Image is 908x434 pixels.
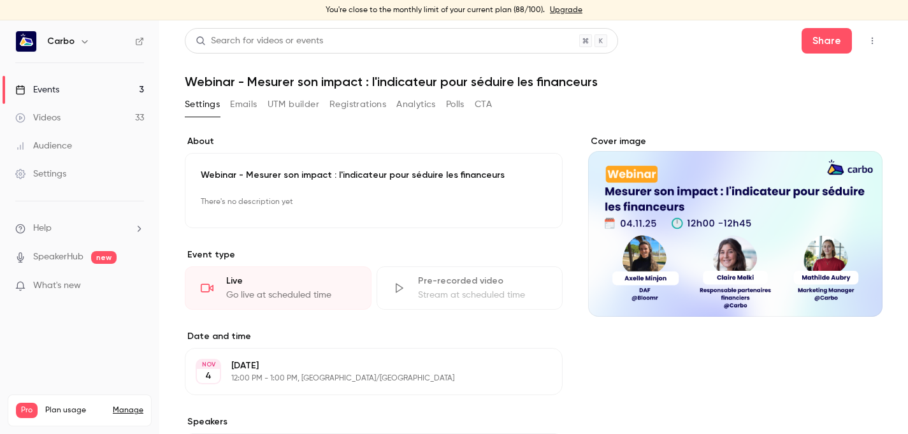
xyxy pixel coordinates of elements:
[33,279,81,293] span: What's new
[226,289,356,301] div: Go live at scheduled time
[205,370,212,382] p: 4
[185,330,563,343] label: Date and time
[588,135,883,317] section: Cover image
[197,360,220,369] div: NOV
[231,373,495,384] p: 12:00 PM - 1:00 PM, [GEOGRAPHIC_DATA]/[GEOGRAPHIC_DATA]
[396,94,436,115] button: Analytics
[230,94,257,115] button: Emails
[226,275,356,287] div: Live
[15,222,144,235] li: help-dropdown-opener
[185,416,563,428] label: Speakers
[802,28,852,54] button: Share
[185,135,563,148] label: About
[550,5,582,15] a: Upgrade
[16,31,36,52] img: Carbo
[16,403,38,418] span: Pro
[47,35,75,48] h6: Carbo
[15,140,72,152] div: Audience
[201,169,547,182] p: Webinar - Mesurer son impact : l'indicateur pour séduire les financeurs
[446,94,465,115] button: Polls
[15,112,61,124] div: Videos
[201,192,547,212] p: There's no description yet
[113,405,143,416] a: Manage
[185,94,220,115] button: Settings
[329,94,386,115] button: Registrations
[418,289,547,301] div: Stream at scheduled time
[196,34,323,48] div: Search for videos or events
[33,222,52,235] span: Help
[418,275,547,287] div: Pre-recorded video
[588,135,883,148] label: Cover image
[45,405,105,416] span: Plan usage
[15,168,66,180] div: Settings
[377,266,563,310] div: Pre-recorded videoStream at scheduled time
[231,359,495,372] p: [DATE]
[15,83,59,96] div: Events
[33,250,83,264] a: SpeakerHub
[268,94,319,115] button: UTM builder
[185,249,563,261] p: Event type
[185,74,883,89] h1: Webinar - Mesurer son impact : l'indicateur pour séduire les financeurs
[185,266,371,310] div: LiveGo live at scheduled time
[91,251,117,264] span: new
[475,94,492,115] button: CTA
[129,280,144,292] iframe: Noticeable Trigger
